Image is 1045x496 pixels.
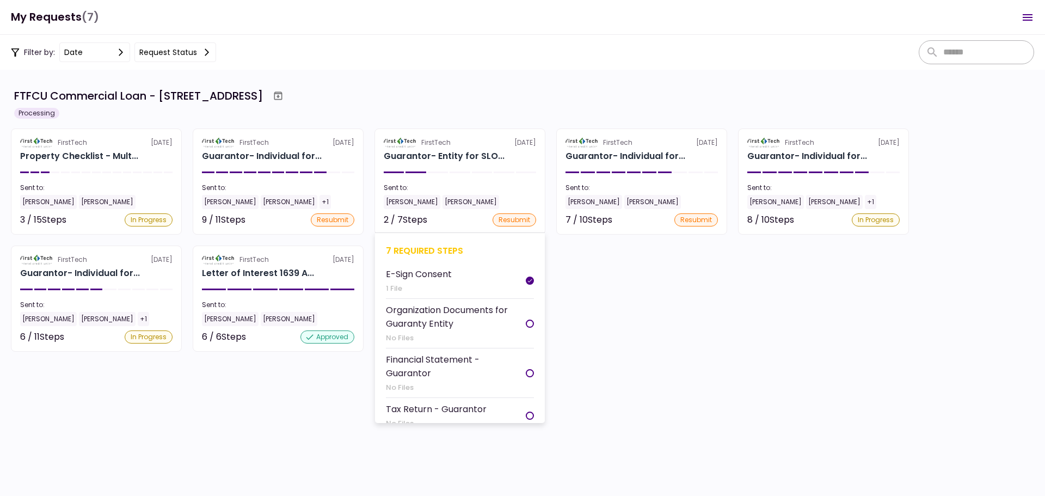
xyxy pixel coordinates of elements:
[565,195,622,209] div: [PERSON_NAME]
[261,312,317,326] div: [PERSON_NAME]
[386,382,526,393] div: No Files
[58,138,87,148] div: FirstTech
[384,138,417,148] img: Partner logo
[20,312,77,326] div: [PERSON_NAME]
[386,283,452,294] div: 1 File
[125,330,173,344] div: In Progress
[747,150,867,163] div: Guarantor- Individual for SLOV AND SLOV, LLC Joe Miketo
[386,333,526,344] div: No Files
[747,183,900,193] div: Sent to:
[384,150,505,163] div: Guarantor- Entity for SLOV AND SLOV, LLC Neighborhood Drummer, LLC
[11,6,99,28] h1: My Requests
[747,138,900,148] div: [DATE]
[11,42,216,62] div: Filter by:
[202,150,322,163] div: Guarantor- Individual for SLOV AND SLOV, LLC John Curran
[20,195,77,209] div: [PERSON_NAME]
[386,267,452,281] div: E-Sign Consent
[202,300,354,310] div: Sent to:
[493,213,536,226] div: resubmit
[202,255,354,265] div: [DATE]
[20,255,53,265] img: Partner logo
[603,138,632,148] div: FirstTech
[20,330,64,344] div: 6 / 11 Steps
[386,402,487,416] div: Tax Return - Guarantor
[311,213,354,226] div: resubmit
[565,138,599,148] img: Partner logo
[386,418,487,429] div: No Files
[384,138,536,148] div: [DATE]
[202,312,259,326] div: [PERSON_NAME]
[239,255,269,265] div: FirstTech
[58,255,87,265] div: FirstTech
[82,6,99,28] span: (7)
[565,138,718,148] div: [DATE]
[565,183,718,193] div: Sent to:
[674,213,718,226] div: resubmit
[20,138,53,148] img: Partner logo
[20,213,66,226] div: 3 / 15 Steps
[59,42,130,62] button: date
[806,195,863,209] div: [PERSON_NAME]
[747,195,804,209] div: [PERSON_NAME]
[785,138,814,148] div: FirstTech
[268,86,288,106] button: Archive workflow
[202,195,259,209] div: [PERSON_NAME]
[202,138,354,148] div: [DATE]
[384,195,440,209] div: [PERSON_NAME]
[134,42,216,62] button: Request status
[319,195,331,209] div: +1
[79,312,136,326] div: [PERSON_NAME]
[865,195,876,209] div: +1
[64,46,83,58] div: date
[384,183,536,193] div: Sent to:
[386,303,526,330] div: Organization Documents for Guaranty Entity
[239,138,269,148] div: FirstTech
[202,255,235,265] img: Partner logo
[565,213,612,226] div: 7 / 10 Steps
[202,183,354,193] div: Sent to:
[442,195,499,209] div: [PERSON_NAME]
[125,213,173,226] div: In Progress
[14,108,59,119] div: Processing
[202,138,235,148] img: Partner logo
[624,195,681,209] div: [PERSON_NAME]
[14,88,263,104] div: FTFCU Commercial Loan - [STREET_ADDRESS]
[79,195,136,209] div: [PERSON_NAME]
[852,213,900,226] div: In Progress
[386,353,526,380] div: Financial Statement - Guarantor
[202,213,245,226] div: 9 / 11 Steps
[261,195,317,209] div: [PERSON_NAME]
[747,138,780,148] img: Partner logo
[20,183,173,193] div: Sent to:
[138,312,149,326] div: +1
[202,267,314,280] div: Letter of Interest 1639 Alameda Ave Lakewood OH
[1015,4,1041,30] button: Open menu
[20,138,173,148] div: [DATE]
[202,330,246,344] div: 6 / 6 Steps
[20,300,173,310] div: Sent to:
[386,244,534,258] div: 7 required steps
[565,150,685,163] div: Guarantor- Individual for SLOV AND SLOV, LLC Jim Miketo
[421,138,451,148] div: FirstTech
[20,255,173,265] div: [DATE]
[747,213,794,226] div: 8 / 10 Steps
[20,150,138,163] div: Property Checklist - Multi-Family for SLOV AND SLOV, LLC 1639 Alameda Ave
[384,213,427,226] div: 2 / 7 Steps
[20,267,140,280] div: Guarantor- Individual for SLOV AND SLOV, LLC Shawn Buckley
[300,330,354,344] div: approved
